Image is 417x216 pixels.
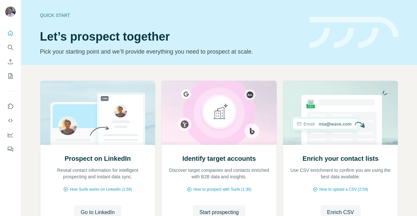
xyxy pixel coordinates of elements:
img: Prospect on LinkedIn [40,81,156,145]
button: Search [5,42,16,53]
span: How to upload a CSV (2:59) [319,186,368,192]
button: Dashboard [5,129,16,141]
h2: Identify target accounts [182,154,256,163]
img: Avatar [5,6,16,17]
h2: Prospect on LinkedIn [65,154,131,163]
p: Pick your starting point and we’ll provide everything you need to prospect at scale. [40,47,302,56]
button: Enrich CSV [5,56,16,68]
img: Enrich your contact lists [283,81,398,145]
p: Reveal contact information for intelligent prospecting and instant data sync. [47,167,149,180]
p: Use CSV enrichment to confirm you are using the best data available. [290,167,392,180]
h1: Let’s prospect together [40,30,302,43]
p: Discover target companies and contacts enriched with B2B data and insights. [168,167,270,180]
button: Use Surfe on LinkedIn [5,100,16,112]
span: How Surfe works on LinkedIn (1:58) [70,186,132,192]
button: Quick start [5,27,16,39]
img: Identify target accounts [161,81,277,145]
span: How to prospect with Surfe (1:30) [193,186,251,192]
button: My lists [5,70,16,82]
img: banner [309,17,398,48]
button: Feedback [5,143,16,155]
div: Quick start [40,12,302,19]
h2: Enrich your contact lists [302,154,378,163]
button: Use Surfe API [5,115,16,126]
